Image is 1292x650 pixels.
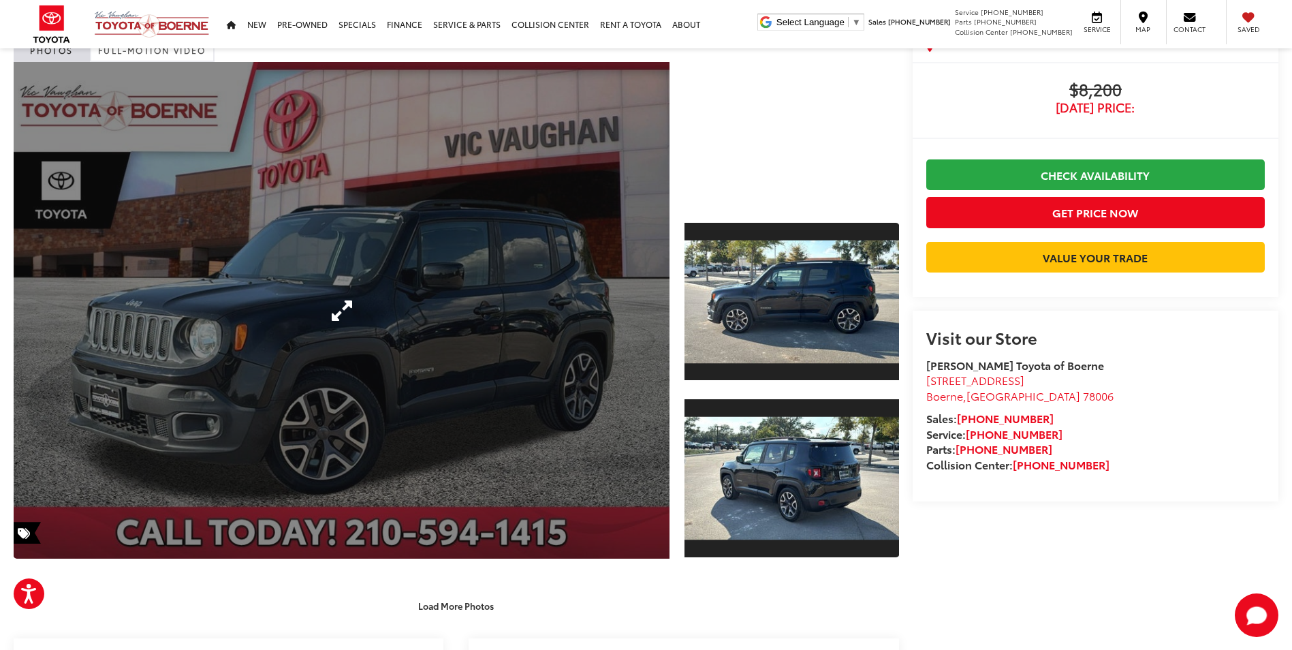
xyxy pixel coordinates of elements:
[684,221,898,382] a: Expand Photo 1
[14,35,90,62] a: Photos
[1010,27,1073,37] span: [PHONE_NUMBER]
[926,197,1265,228] button: Get Price Now
[974,16,1037,27] span: [PHONE_NUMBER]
[981,7,1043,17] span: [PHONE_NUMBER]
[1173,25,1206,34] span: Contact
[776,17,861,27] a: Select Language​
[94,10,210,38] img: Vic Vaughan Toyota of Boerne
[1235,593,1278,637] svg: Start Chat
[1083,388,1114,403] span: 78006
[848,17,849,27] span: ​
[955,7,979,17] span: Service
[956,441,1052,456] a: [PHONE_NUMBER]
[926,80,1265,101] span: $8,200
[926,388,963,403] span: Boerne
[684,398,898,559] a: Expand Photo 2
[684,62,898,205] div: View Full-Motion Video
[926,388,1114,403] span: ,
[926,426,1062,442] strong: Service:
[776,17,845,27] span: Select Language
[1013,456,1109,472] a: [PHONE_NUMBER]
[926,410,1054,426] strong: Sales:
[926,159,1265,190] a: Check Availability
[966,388,1080,403] span: [GEOGRAPHIC_DATA]
[868,16,886,27] span: Sales
[1235,593,1278,637] button: Toggle Chat Window
[409,593,503,617] button: Load More Photos
[926,441,1052,456] strong: Parts:
[926,242,1265,273] a: Value Your Trade
[90,35,215,62] a: Full-Motion Video
[955,27,1008,37] span: Collision Center
[682,417,901,540] img: 2015 Jeep Renegade Latitude
[682,240,901,363] img: 2015 Jeep Renegade Latitude
[1128,25,1158,34] span: Map
[1082,25,1112,34] span: Service
[888,16,951,27] span: [PHONE_NUMBER]
[926,357,1104,373] strong: [PERSON_NAME] Toyota of Boerne
[955,16,972,27] span: Parts
[1233,25,1263,34] span: Saved
[852,17,861,27] span: ▼
[957,410,1054,426] a: [PHONE_NUMBER]
[14,522,41,544] span: Special
[926,372,1114,403] a: [STREET_ADDRESS] Boerne,[GEOGRAPHIC_DATA] 78006
[926,456,1109,472] strong: Collision Center:
[926,101,1265,114] span: [DATE] Price:
[14,62,669,559] a: Expand Photo 0
[926,328,1265,346] h2: Visit our Store
[926,372,1024,388] span: [STREET_ADDRESS]
[966,426,1062,442] a: [PHONE_NUMBER]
